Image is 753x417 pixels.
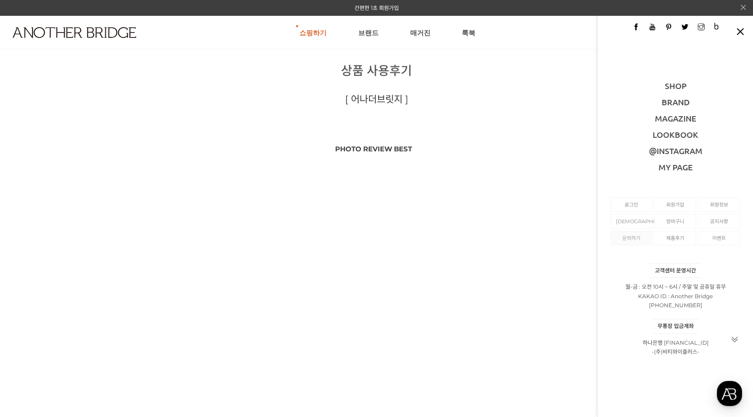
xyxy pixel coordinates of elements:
[83,300,94,308] span: 대화
[703,231,734,245] a: 이벤트
[335,145,412,153] span: PHOTO REVIEW BEST
[714,23,719,30] img: blog_ico.jpg
[5,27,118,60] a: logo
[462,16,475,49] a: 룩북
[598,254,753,310] p: 월-금 : 오전 10시 ~ 6시 / 주말 및 공휴일 휴무 KAKAO ID : Another Bridge
[299,16,327,49] a: 쇼핑하기
[117,286,174,309] a: 설정
[616,231,647,245] a: 문의하기
[358,16,379,49] a: 브랜드
[28,300,34,307] span: 홈
[660,231,691,245] a: 제품후기
[703,198,734,211] a: 회원정보
[616,215,647,228] a: [DEMOGRAPHIC_DATA]
[649,302,702,309] span: [PHONE_NUMBER]
[653,319,699,333] strong: 무통장 입금계좌
[616,198,647,211] a: 로그인
[655,113,696,123] a: MAGAZINE
[650,263,701,278] strong: 고객센터 운영시간
[660,215,691,228] a: 장바구니
[658,162,693,172] a: MY PAGE
[649,145,702,156] a: @INSTAGRAM
[703,215,734,228] a: 공지사항
[662,97,690,107] a: BRAND
[598,319,753,356] p: 하나은행 [FINANCIAL_ID] -(주)비티와이플러스-
[341,63,412,78] font: 상품 사용후기
[653,129,698,140] a: LOOKBOOK
[13,27,136,38] img: logo
[660,198,691,211] a: 회원가입
[3,286,60,309] a: 홈
[140,300,151,307] span: 설정
[665,80,687,91] a: SHOP
[355,5,399,11] a: 간편한 1초 회원가입
[60,286,117,309] a: 대화
[38,92,715,105] h3: [ 어나더브릿지 ]
[410,16,431,49] a: 매거진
